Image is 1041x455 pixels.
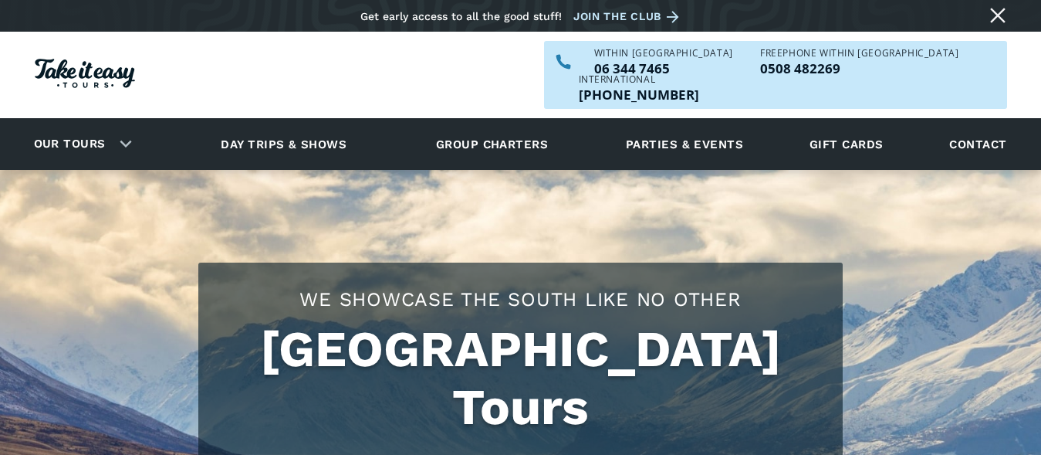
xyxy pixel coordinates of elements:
[214,321,827,436] h1: [GEOGRAPHIC_DATA] Tours
[360,10,562,22] div: Get early access to all the good stuff!
[579,88,699,101] a: Call us outside of NZ on +6463447465
[594,49,733,58] div: WITHIN [GEOGRAPHIC_DATA]
[618,123,751,165] a: Parties & events
[760,49,958,58] div: Freephone WITHIN [GEOGRAPHIC_DATA]
[573,7,684,26] a: Join the club
[760,62,958,75] p: 0508 482269
[579,75,699,84] div: International
[941,123,1014,165] a: Contact
[201,123,366,165] a: Day trips & shows
[579,88,699,101] p: [PHONE_NUMBER]
[985,3,1010,28] a: Close message
[214,286,827,313] h2: We showcase the south like no other
[22,126,117,162] a: Our tours
[15,123,144,165] div: Our tours
[35,51,135,100] a: Homepage
[802,123,891,165] a: Gift cards
[35,59,135,88] img: Take it easy Tours logo
[417,123,567,165] a: Group charters
[594,62,733,75] a: Call us within NZ on 063447465
[760,62,958,75] a: Call us freephone within NZ on 0508482269
[594,62,733,75] p: 06 344 7465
